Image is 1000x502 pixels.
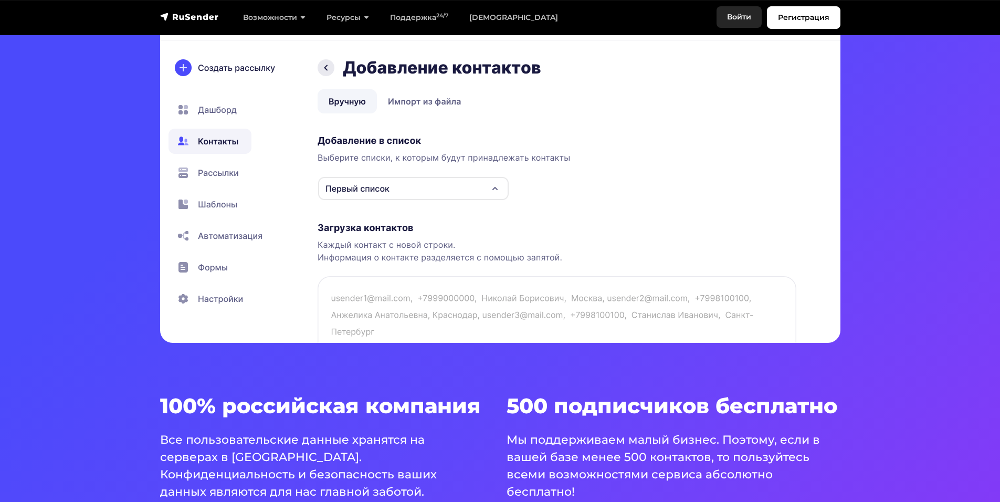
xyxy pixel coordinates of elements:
a: Войти [717,6,762,28]
a: Регистрация [767,6,840,29]
a: Поддержка24/7 [380,7,459,28]
p: Все пользовательские данные хранятся на серверах в [GEOGRAPHIC_DATA]. Конфиденциальность и безопа... [160,431,481,500]
a: Ресурсы [316,7,380,28]
sup: 24/7 [436,12,448,19]
a: Возможности [233,7,316,28]
a: [DEMOGRAPHIC_DATA] [459,7,569,28]
p: Мы поддерживаем малый бизнес. Поэтому, если в вашей базе менее 500 контактов, то пользуйтесь всем... [507,431,828,500]
img: RuSender [160,12,219,22]
h3: 500 подписчиков бесплатно [507,393,840,419]
h3: 100% российская компания [160,393,494,419]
